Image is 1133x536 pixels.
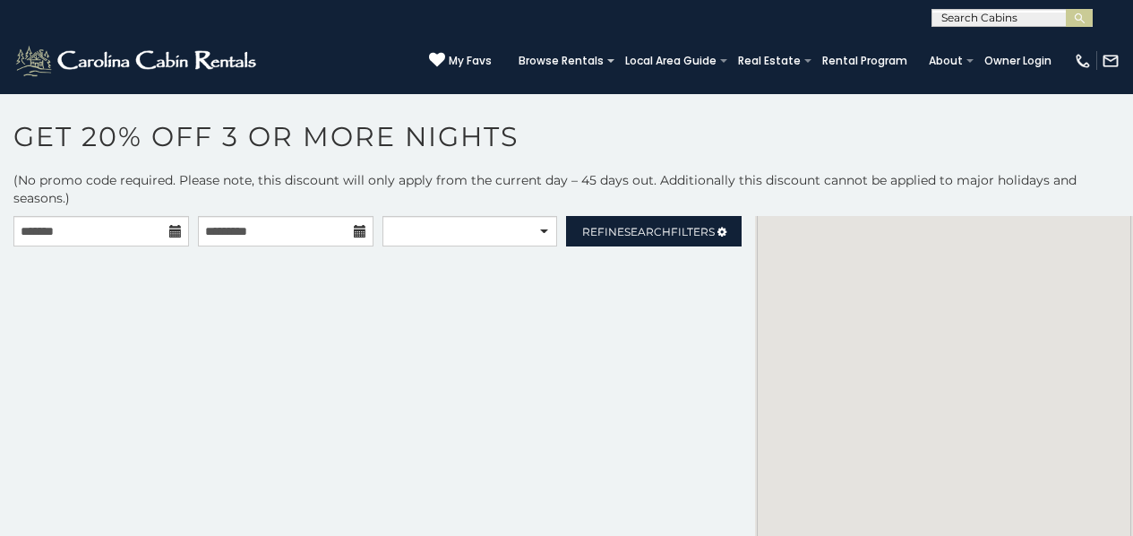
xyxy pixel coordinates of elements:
[813,48,916,73] a: Rental Program
[1074,52,1092,70] img: phone-regular-white.png
[1102,52,1120,70] img: mail-regular-white.png
[729,48,810,73] a: Real Estate
[566,216,742,246] a: RefineSearchFilters
[510,48,613,73] a: Browse Rentals
[624,225,671,238] span: Search
[449,53,492,69] span: My Favs
[920,48,972,73] a: About
[582,225,715,238] span: Refine Filters
[13,43,262,79] img: White-1-2.png
[429,52,492,70] a: My Favs
[616,48,725,73] a: Local Area Guide
[975,48,1060,73] a: Owner Login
